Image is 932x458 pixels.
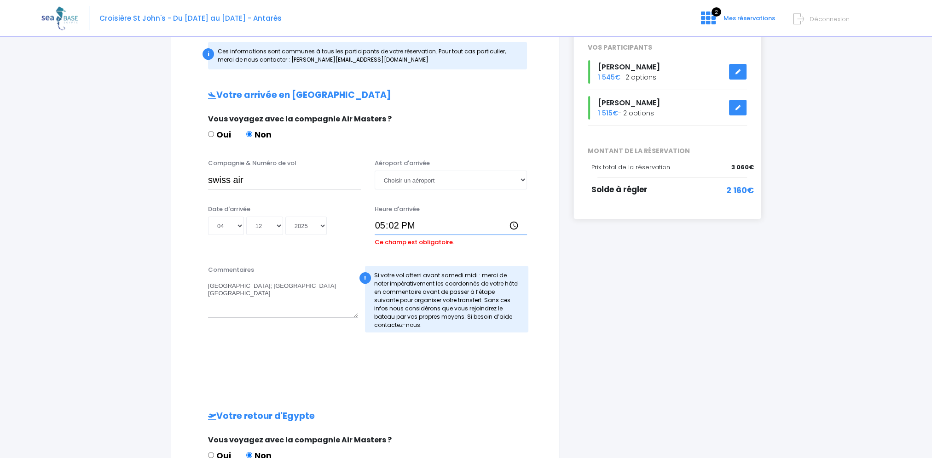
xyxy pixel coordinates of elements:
[246,131,252,137] input: Non
[208,352,527,388] div: Nous vous conseillons de réserver une nuit d’hôtel ou un day use en fonction de votre horaire d’a...
[208,131,214,137] input: Oui
[581,96,754,120] div: - 2 options
[598,62,660,72] span: [PERSON_NAME]
[581,146,754,156] span: MONTANT DE LA RÉSERVATION
[581,43,754,52] div: VOS PARTICIPANTS
[208,452,214,458] input: Oui
[190,90,541,101] h2: Votre arrivée en [GEOGRAPHIC_DATA]
[208,42,527,69] div: Ces informations sont communes à tous les participants de votre réservation. Pour tout cas partic...
[598,109,618,118] span: 1 515€
[810,15,850,23] span: Déconnexion
[694,17,781,26] a: 2 Mes réservations
[375,235,454,247] label: Ce champ est obligatoire.
[246,128,272,141] label: Non
[591,184,648,195] span: Solde à régler
[99,13,282,23] span: Croisière St John's - Du [DATE] au [DATE] - Antarès
[203,48,214,60] div: i
[724,14,775,23] span: Mes réservations
[712,7,721,17] span: 2
[203,359,214,370] div: i
[726,184,754,196] span: 2 160€
[375,159,430,168] label: Aéroport d'arrivée
[598,73,620,82] span: 1 545€
[190,411,541,422] h2: Votre retour d'Egypte
[591,163,670,172] span: Prix total de la réservation
[208,435,392,445] span: Vous voyagez avec la compagnie Air Masters ?
[598,97,660,108] span: [PERSON_NAME]
[218,358,358,366] b: Vous arrivez avant l’heure d’embarquement
[208,128,231,141] label: Oui
[581,60,754,84] div: - 2 options
[208,114,392,124] span: Vous voyagez avec la compagnie Air Masters ?
[246,452,252,458] input: Non
[359,272,371,284] div: !
[208,265,254,275] label: Commentaires
[208,159,296,168] label: Compagnie & Numéro de vol
[731,163,754,172] span: 3 060€
[375,205,420,214] label: Heure d'arrivée
[365,266,529,332] div: Si votre vol atterri avant samedi midi : merci de noter impérativement les coordonnés de votre hô...
[208,205,250,214] label: Date d'arrivée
